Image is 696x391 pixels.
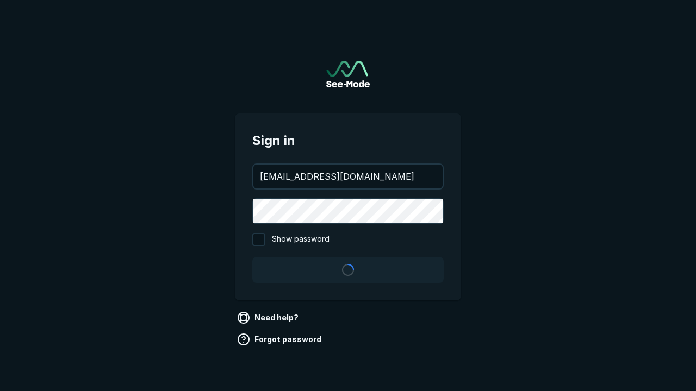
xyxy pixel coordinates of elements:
a: Go to sign in [326,61,370,87]
span: Show password [272,233,330,246]
a: Forgot password [235,331,326,348]
img: See-Mode Logo [326,61,370,87]
span: Sign in [252,131,444,150]
input: your@email.com [253,165,443,188]
a: Need help? [235,309,303,326]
